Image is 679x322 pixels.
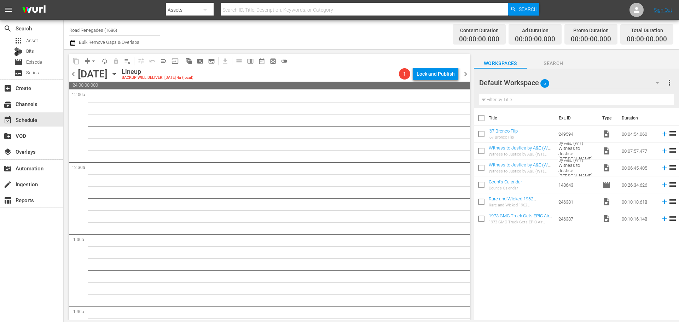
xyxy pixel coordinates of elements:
[617,108,660,128] th: Duration
[515,25,555,35] div: Ad Duration
[668,146,677,155] span: reorder
[489,152,553,157] div: Witness to Justice by A&E (WT) Witness to Justice: [PERSON_NAME] 150
[489,108,555,128] th: Title
[602,147,611,155] span: Video
[160,58,167,65] span: menu_open
[474,59,527,68] span: Workspaces
[627,35,667,43] span: 00:00:00.000
[619,159,658,176] td: 00:06:45.405
[602,215,611,223] span: Video
[69,82,470,89] span: 24:00:00.000
[489,128,518,134] a: '67 Bronco Flip
[489,179,522,185] a: Count's Calendar
[26,59,42,66] span: Episode
[4,132,12,140] span: VOD
[479,73,666,93] div: Default Workspace
[459,35,499,43] span: 00:00:00.000
[661,164,668,172] svg: Add to Schedule
[602,198,611,206] span: Video
[489,220,553,224] div: 1973 GMC Truck Gets EPIC Air Brush
[459,25,499,35] div: Content Duration
[122,68,193,76] div: Lineup
[489,135,518,140] div: '67 Bronco Flip
[619,142,658,159] td: 00:07:57.477
[527,59,580,68] span: Search
[258,58,265,65] span: date_range_outlined
[4,180,12,189] span: Ingestion
[4,84,12,93] span: Create
[122,76,193,80] div: BACKUP WILL DELIVER: [DATE] 4a (local)
[4,196,12,205] span: Reports
[627,25,667,35] div: Total Duration
[571,25,611,35] div: Promo Duration
[489,196,536,207] a: Rare and Wicked 1962 [PERSON_NAME]
[14,58,23,66] span: Episode
[556,176,599,193] td: 148643
[247,58,254,65] span: calendar_view_week_outlined
[598,108,617,128] th: Type
[508,3,539,16] button: Search
[78,40,139,45] span: Bulk Remove Gaps & Overlaps
[399,71,410,77] span: 1
[515,35,555,43] span: 00:00:00.000
[69,70,78,78] span: chevron_left
[555,108,598,128] th: Ext. ID
[668,197,677,206] span: reorder
[556,159,599,176] td: Witness to Justice by A&E (WT) Witness to Justice: [PERSON_NAME] 150
[461,70,470,78] span: chevron_right
[4,100,12,109] span: Channels
[185,58,192,65] span: auto_awesome_motion_outlined
[197,58,204,65] span: pageview_outlined
[556,210,599,227] td: 246387
[14,69,23,77] span: subtitles
[413,68,458,80] button: Lock and Publish
[84,58,91,65] span: compress
[4,24,12,33] span: Search
[417,68,455,80] div: Lock and Publish
[661,198,668,206] svg: Add to Schedule
[4,116,12,124] span: Schedule
[169,55,181,67] span: Update Metadata from Key Asset
[602,130,611,138] span: video_file
[668,180,677,189] span: reorder
[668,129,677,138] span: reorder
[4,148,12,156] span: layers
[267,55,279,67] span: View Backup
[540,76,549,91] span: 6
[281,58,288,65] span: toggle_off
[489,186,522,191] div: Count's Calendar
[489,145,552,161] a: Witness to Justice by A&E (WT) Witness to Justice: [PERSON_NAME] 150
[17,2,51,18] img: ans4CAIJ8jUAAAAAAAAAAAAAAAAAAAAAAAAgQb4GAAAAAAAAAAAAAAAAAAAAAAAAJMjXAAAAAAAAAAAAAAAAAAAAAAAAgAT5G...
[665,78,674,87] span: more_vert
[556,125,599,142] td: 249594
[489,169,553,174] div: Witness to Justice by A&E (WT) Witness to Justice: [PERSON_NAME] 150
[661,147,668,155] svg: Add to Schedule
[571,35,611,43] span: 00:00:00.000
[619,176,658,193] td: 00:26:34.626
[489,213,552,224] a: 1973 GMC Truck Gets EPIC Air Brush
[661,130,668,138] svg: Add to Schedule
[245,55,256,67] span: Week Calendar View
[4,164,12,173] span: Automation
[619,193,658,210] td: 00:10:18.618
[489,162,552,178] a: Witness to Justice by A&E (WT) Witness to Justice: [PERSON_NAME] 150
[90,58,97,65] span: arrow_drop_down
[668,163,677,172] span: reorder
[556,193,599,210] td: 246381
[4,6,13,14] span: menu
[665,74,674,91] button: more_vert
[26,37,38,44] span: Asset
[661,181,668,189] svg: Add to Schedule
[619,125,658,142] td: 00:04:54.060
[124,58,131,65] span: playlist_remove_outlined
[26,48,34,55] span: Bits
[26,69,39,76] span: Series
[602,164,611,172] span: Video
[519,3,538,16] span: Search
[602,181,611,189] span: Episode
[208,58,215,65] span: subtitles_outlined
[14,36,23,45] span: Asset
[279,55,290,67] span: 24 hours Lineup View is OFF
[78,68,108,80] div: [DATE]
[14,47,23,56] div: Bits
